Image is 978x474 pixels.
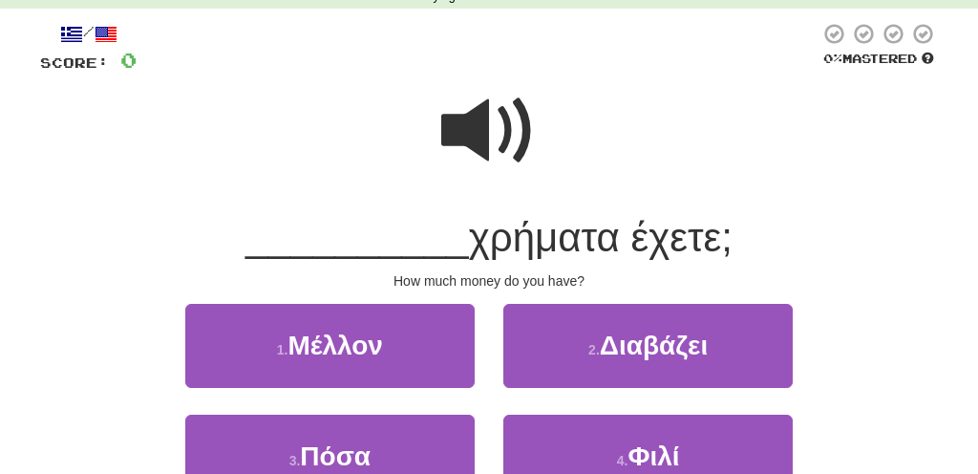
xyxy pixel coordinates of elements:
[40,271,938,291] div: How much money do you have?
[469,215,733,260] span: χρήματα έχετε;
[289,453,301,468] small: 3 .
[819,51,938,68] div: Mastered
[600,331,708,360] span: Διαβάζει
[588,342,600,357] small: 2 .
[120,48,137,72] span: 0
[503,304,793,387] button: 2.Διαβάζει
[300,442,371,471] span: Πόσα
[40,54,109,71] span: Score:
[287,331,382,360] span: Μέλλον
[823,51,842,66] span: 0 %
[277,342,288,357] small: 1 .
[617,453,628,468] small: 4 .
[245,215,469,260] span: __________
[40,22,137,46] div: /
[627,442,679,471] span: Φιλί
[185,304,475,387] button: 1.Μέλλον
